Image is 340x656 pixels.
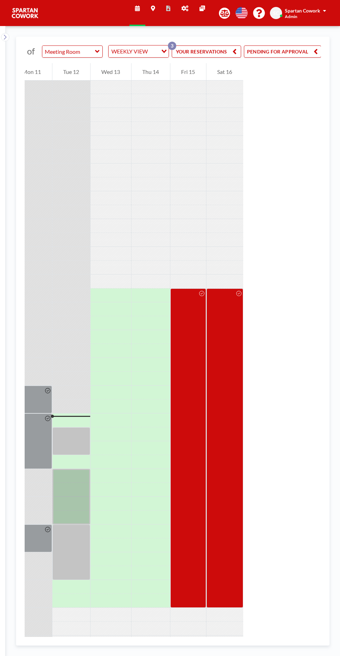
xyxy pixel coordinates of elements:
input: Search for option [150,47,157,56]
button: PENDING FOR APPROVAL [244,45,321,58]
span: Admin [285,14,297,19]
span: SC [273,10,279,16]
img: organization-logo [11,6,39,20]
div: Mon 11 [11,63,52,81]
div: Sat 16 [206,63,243,81]
div: Fri 15 [170,63,206,81]
input: Meeting Room [42,46,95,57]
p: 3 [168,42,176,50]
span: Spartan Cowork [285,8,320,14]
div: Search for option [109,45,169,57]
div: Wed 13 [91,63,131,81]
div: Thu 14 [131,63,170,81]
div: Tue 12 [52,63,90,81]
button: YOUR RESERVATIONS3 [172,45,241,58]
span: WEEKLY VIEW [110,47,149,56]
span: of [27,46,35,57]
